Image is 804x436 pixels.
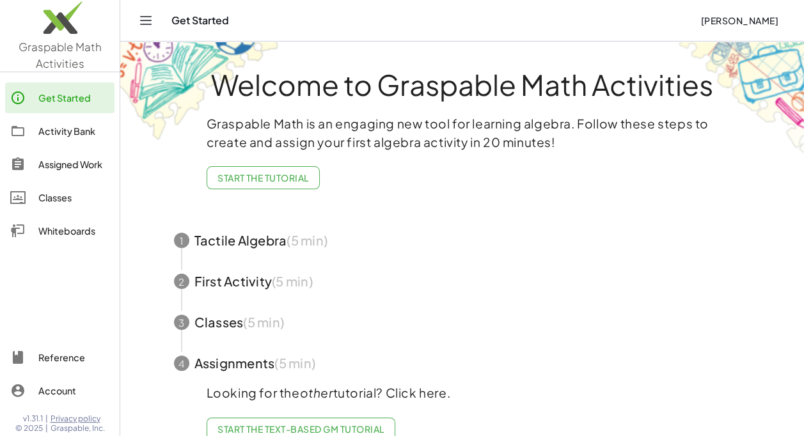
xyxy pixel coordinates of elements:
div: 1 [174,233,189,248]
button: 3Classes(5 min) [159,302,766,343]
a: Privacy policy [51,414,105,424]
p: Looking for the tutorial? Click here. [207,384,718,402]
span: Start the Tutorial [217,172,309,183]
span: [PERSON_NAME] [700,15,778,26]
a: Assigned Work [5,149,114,180]
span: v1.31.1 [23,414,43,424]
div: Reference [38,350,109,365]
span: Graspable Math Activities [19,40,102,70]
div: Classes [38,190,109,205]
span: | [45,423,48,433]
div: Assigned Work [38,157,109,172]
p: Graspable Math is an engaging new tool for learning algebra. Follow these steps to create and ass... [207,114,718,152]
div: Get Started [38,90,109,105]
a: Get Started [5,82,114,113]
a: Activity Bank [5,116,114,146]
div: 3 [174,315,189,330]
h1: Welcome to Graspable Math Activities [150,70,775,99]
div: Account [38,383,109,398]
span: | [45,414,48,424]
button: 4Assignments(5 min) [159,343,766,384]
div: Activity Bank [38,123,109,139]
button: Start the Tutorial [207,166,320,189]
button: Toggle navigation [136,10,156,31]
span: © 2025 [15,423,43,433]
div: Whiteboards [38,223,109,238]
button: 1Tactile Algebra(5 min) [159,220,766,261]
span: Graspable, Inc. [51,423,105,433]
a: Classes [5,182,114,213]
div: 4 [174,355,189,371]
div: 2 [174,274,189,289]
button: [PERSON_NAME] [690,9,789,32]
a: Whiteboards [5,215,114,246]
span: Start the Text-based GM Tutorial [217,423,384,435]
a: Account [5,375,114,406]
a: Reference [5,342,114,373]
button: 2First Activity(5 min) [159,261,766,302]
img: get-started-bg-ul-Ceg4j33I.png [120,40,280,142]
em: other [300,385,333,400]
